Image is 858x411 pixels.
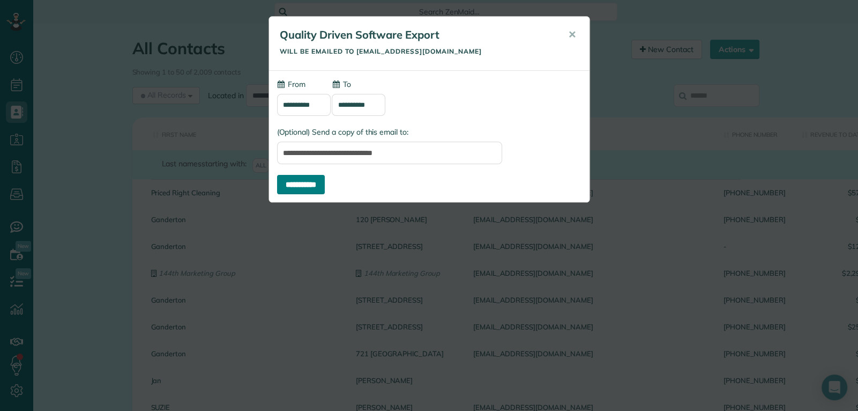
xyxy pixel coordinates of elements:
label: (Optional) Send a copy of this email to: [277,127,581,137]
span: ✕ [568,28,576,41]
label: To [332,79,350,90]
label: From [277,79,305,90]
h5: Quality Driven Software Export [280,27,553,42]
h5: Will be emailed to [EMAIL_ADDRESS][DOMAIN_NAME] [280,48,553,55]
